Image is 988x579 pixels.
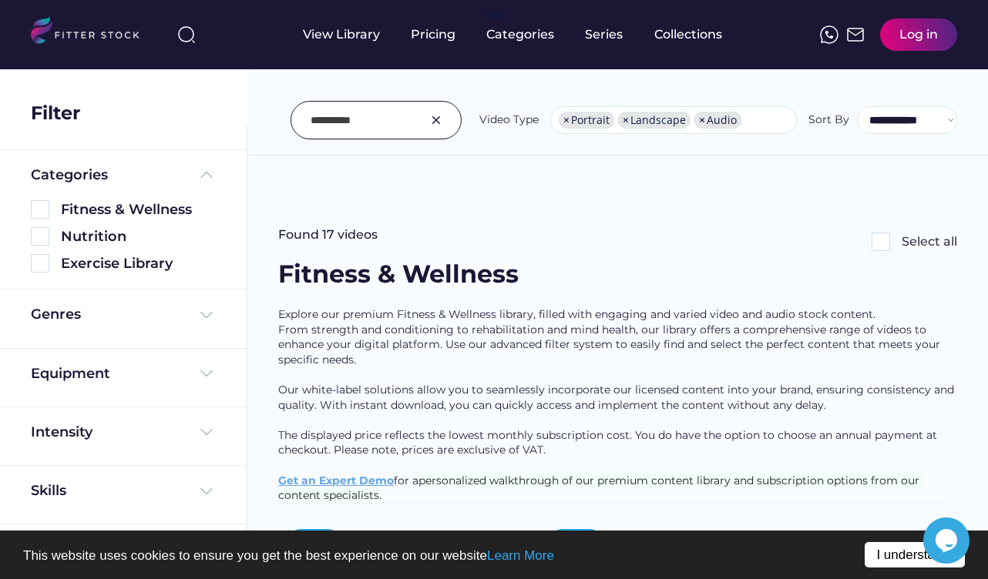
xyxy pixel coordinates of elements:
span: personalized walkthrough of our premium content library and subscription options from our content... [278,474,922,503]
img: meteor-icons_whatsapp%20%281%29.svg [820,25,838,44]
img: Frame%2051.svg [846,25,865,44]
li: Landscape [618,112,691,129]
span: × [699,115,705,126]
div: Categories [31,166,108,185]
li: Portrait [559,112,614,129]
iframe: chat widget [923,517,973,564]
div: Intensity [31,423,92,442]
a: Get an Expert Demo [278,474,394,487]
div: Video Type [479,112,539,128]
span: × [623,115,629,126]
img: Rectangle%205126.svg [31,200,49,219]
p: This website uses cookies to ensure you get the best experience on our website [23,549,965,562]
div: Exercise Library [61,254,216,273]
img: Frame%20%284%29.svg [197,306,216,324]
div: Filter [31,100,80,126]
img: search-normal%203.svg [177,25,196,44]
img: Rectangle%205126.svg [31,227,49,246]
div: Pricing [411,26,455,43]
li: Audio [694,112,741,129]
span: × [563,115,570,126]
div: Found 17 videos [278,226,378,243]
div: Sort By [808,112,849,128]
div: Equipment [31,364,110,383]
div: Categories [486,26,554,43]
img: Frame%20%284%29.svg [197,364,216,383]
img: Rectangle%205126.svg [872,233,890,251]
div: Explore our premium Fitness & Wellness library, filled with engaging and varied video and audio s... [278,307,957,504]
div: Fitness & Wellness [61,200,216,219]
div: Collections [654,26,722,43]
a: Learn More [487,548,554,563]
div: Log in [899,26,938,43]
img: Frame%20%284%29.svg [197,482,216,500]
img: Frame%20%285%29.svg [197,166,216,184]
img: Frame%20%284%29.svg [197,423,216,441]
div: Skills [31,481,69,500]
div: View Library [303,26,380,43]
div: Genres [31,305,81,324]
img: Rectangle%205126.svg [31,254,49,273]
img: LOGO.svg [31,17,153,49]
span: The displayed price reflects the lowest monthly subscription cost. You do have the option to choo... [278,428,940,457]
div: fvck [486,8,506,23]
div: Fitness & Wellness [278,257,519,292]
img: Group%201000002326.svg [427,111,445,129]
a: I understand! [865,542,965,567]
div: Nutrition [61,227,216,246]
div: Select all [902,233,957,250]
div: Series [585,26,623,43]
